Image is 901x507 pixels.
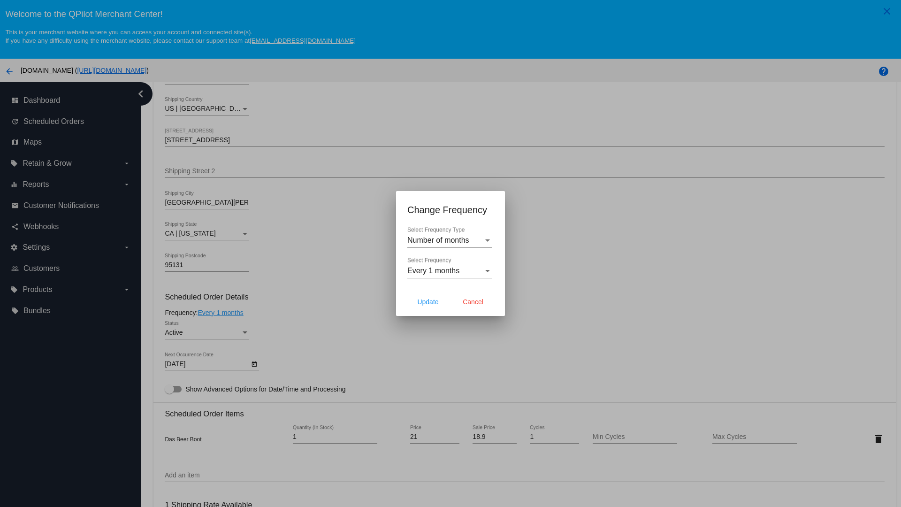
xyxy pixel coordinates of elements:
h1: Change Frequency [407,202,494,217]
button: Update [407,293,449,310]
mat-select: Select Frequency Type [407,236,492,245]
span: Update [417,298,438,306]
button: Cancel [452,293,494,310]
mat-select: Select Frequency [407,267,492,275]
span: Every 1 months [407,267,459,275]
span: Number of months [407,236,469,244]
span: Cancel [463,298,483,306]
